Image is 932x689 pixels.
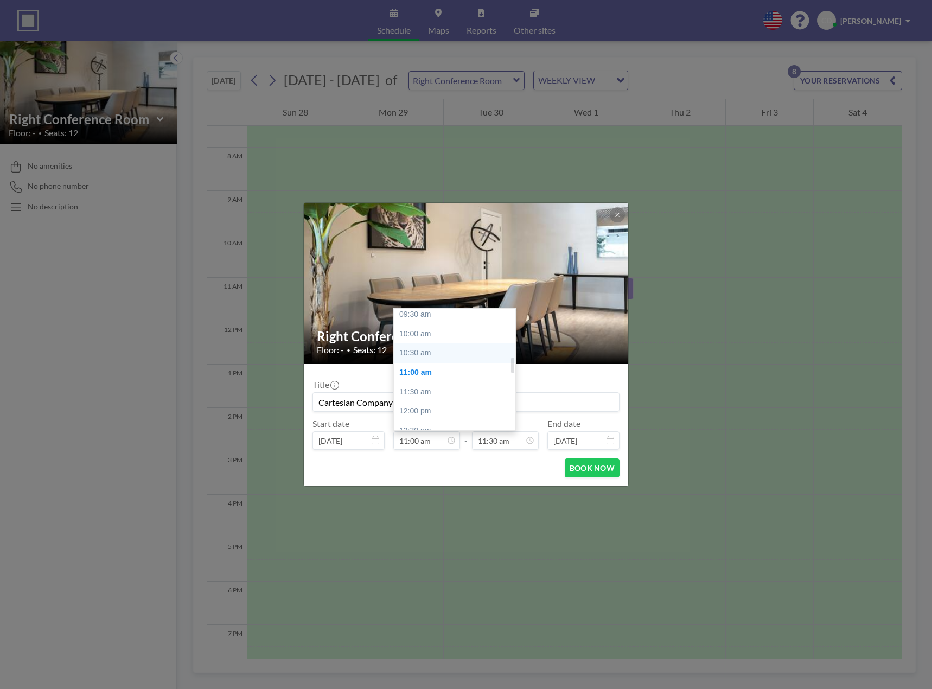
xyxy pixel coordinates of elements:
div: 10:00 am [394,324,521,344]
label: End date [547,418,580,429]
div: 12:30 pm [394,421,521,441]
span: - [464,422,468,446]
div: 12:00 pm [394,401,521,421]
button: BOOK NOW [565,458,620,477]
span: • [347,346,350,354]
h2: Right Conference Room [317,328,616,344]
div: 09:30 am [394,305,521,324]
label: Start date [312,418,349,429]
div: 11:00 am [394,363,521,382]
input: Cindy's reservation [313,393,619,411]
span: Seats: 12 [353,344,387,355]
span: Floor: - [317,344,344,355]
label: Title [312,379,338,390]
div: 11:30 am [394,382,521,402]
div: 10:30 am [394,343,521,363]
img: 537.jpg [304,175,629,392]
